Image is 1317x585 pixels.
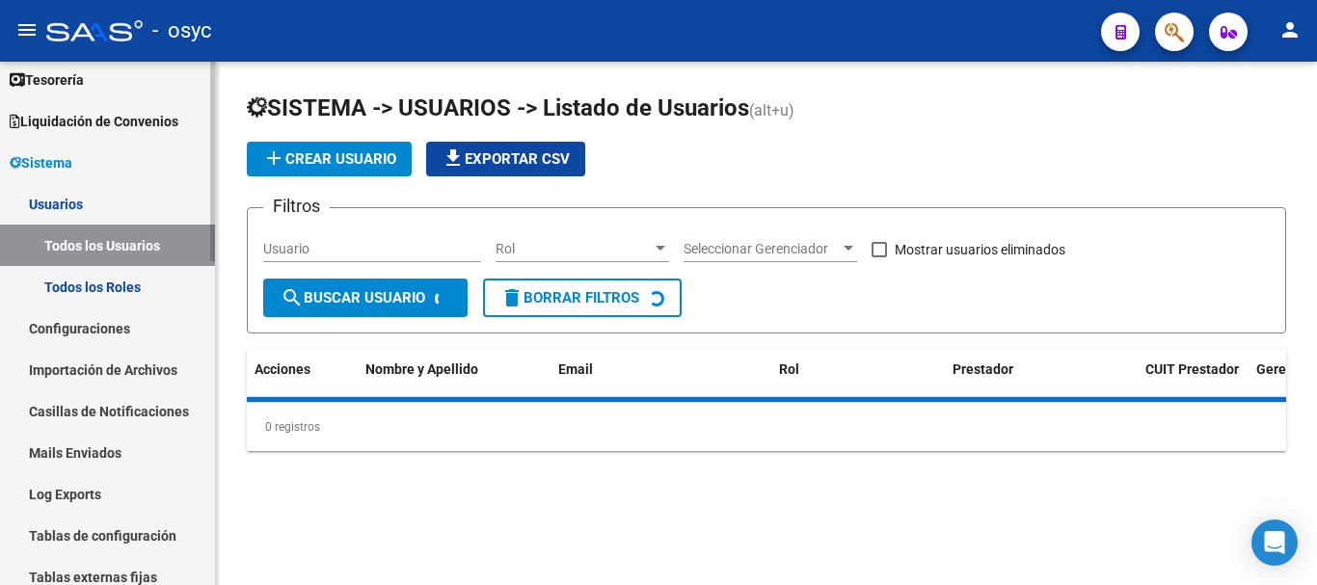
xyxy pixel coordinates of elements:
[15,18,39,41] mat-icon: menu
[442,146,465,170] mat-icon: file_download
[262,146,285,170] mat-icon: add
[684,241,840,257] span: Seleccionar Gerenciador
[247,349,358,412] datatable-header-cell: Acciones
[263,193,330,220] h3: Filtros
[551,349,743,412] datatable-header-cell: Email
[442,150,570,168] span: Exportar CSV
[262,150,396,168] span: Crear Usuario
[10,152,72,173] span: Sistema
[945,349,1138,412] datatable-header-cell: Prestador
[1138,349,1249,412] datatable-header-cell: CUIT Prestador
[247,142,412,176] button: Crear Usuario
[749,101,794,120] span: (alt+u)
[263,279,468,317] button: Buscar Usuario
[500,286,524,309] mat-icon: delete
[247,403,1286,451] div: 0 registros
[281,289,425,306] span: Buscar Usuario
[10,69,84,91] span: Tesorería
[152,10,212,52] span: - osyc
[895,238,1065,261] span: Mostrar usuarios eliminados
[247,94,749,121] span: SISTEMA -> USUARIOS -> Listado de Usuarios
[496,241,652,257] span: Rol
[426,142,585,176] button: Exportar CSV
[1145,361,1239,377] span: CUIT Prestador
[953,361,1013,377] span: Prestador
[365,361,478,377] span: Nombre y Apellido
[358,349,551,412] datatable-header-cell: Nombre y Apellido
[771,349,945,412] datatable-header-cell: Rol
[1251,519,1298,566] div: Open Intercom Messenger
[483,279,682,317] button: Borrar Filtros
[500,289,639,306] span: Borrar Filtros
[255,361,310,377] span: Acciones
[558,361,593,377] span: Email
[281,286,304,309] mat-icon: search
[10,111,178,132] span: Liquidación de Convenios
[1278,18,1302,41] mat-icon: person
[779,361,799,377] span: Rol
